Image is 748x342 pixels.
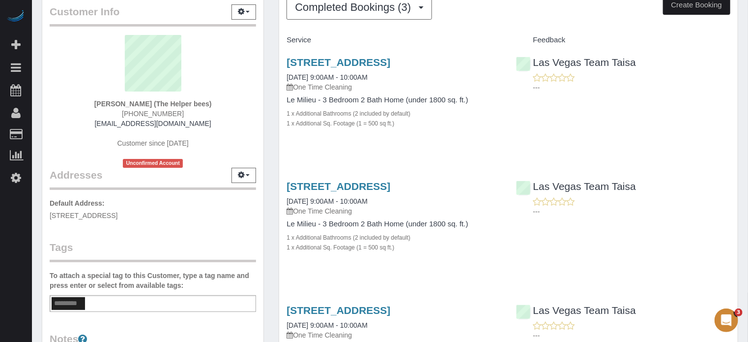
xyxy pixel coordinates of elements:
span: Customer since [DATE] [117,139,189,147]
p: One Time Cleaning [287,82,501,92]
p: One Time Cleaning [287,206,501,216]
label: To attach a special tag to this Customer, type a tag name and press enter or select from availabl... [50,271,256,290]
span: 3 [735,309,743,316]
span: [STREET_ADDRESS] [50,212,117,219]
span: Unconfirmed Account [123,159,183,167]
a: [STREET_ADDRESS] [287,181,390,192]
a: Las Vegas Team Taisa [516,305,636,316]
h4: Le Milieu - 3 Bedroom 2 Bath Home (under 1800 sq. ft.) [287,220,501,228]
a: [STREET_ADDRESS] [287,57,390,68]
small: 1 x Additional Bathrooms (2 included by default) [287,234,410,241]
a: Las Vegas Team Taisa [516,181,636,192]
legend: Tags [50,240,256,262]
legend: Customer Info [50,4,256,27]
a: [DATE] 9:00AM - 10:00AM [287,73,368,81]
a: [STREET_ADDRESS] [287,305,390,316]
p: --- [533,331,730,341]
iframe: Intercom live chat [715,309,738,332]
h4: Feedback [516,36,730,44]
strong: [PERSON_NAME] (The Helper bees) [94,100,212,108]
small: 1 x Additional Sq. Footage (1 = 500 sq ft.) [287,244,394,251]
small: 1 x Additional Bathrooms (2 included by default) [287,110,410,117]
a: [DATE] 9:00AM - 10:00AM [287,197,368,205]
p: One Time Cleaning [287,330,501,340]
p: --- [533,83,730,93]
label: Default Address: [50,198,105,208]
a: Las Vegas Team Taisa [516,57,636,68]
small: 1 x Additional Sq. Footage (1 = 500 sq ft.) [287,120,394,127]
a: [DATE] 9:00AM - 10:00AM [287,321,368,329]
img: Automaid Logo [6,10,26,24]
span: [PHONE_NUMBER] [122,110,184,118]
span: Completed Bookings (3) [295,1,416,13]
a: [EMAIL_ADDRESS][DOMAIN_NAME] [95,120,211,127]
h4: Le Milieu - 3 Bedroom 2 Bath Home (under 1800 sq. ft.) [287,96,501,104]
p: --- [533,207,730,217]
h4: Service [287,36,501,44]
